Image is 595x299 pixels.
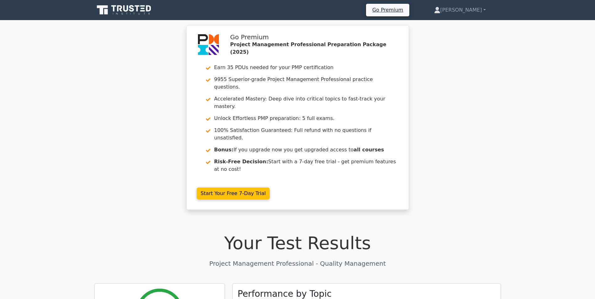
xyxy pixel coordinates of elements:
[419,4,501,16] a: [PERSON_NAME]
[94,232,501,253] h1: Your Test Results
[197,188,270,199] a: Start Your Free 7-Day Trial
[369,6,407,14] a: Go Premium
[94,259,501,268] p: Project Management Professional - Quality Management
